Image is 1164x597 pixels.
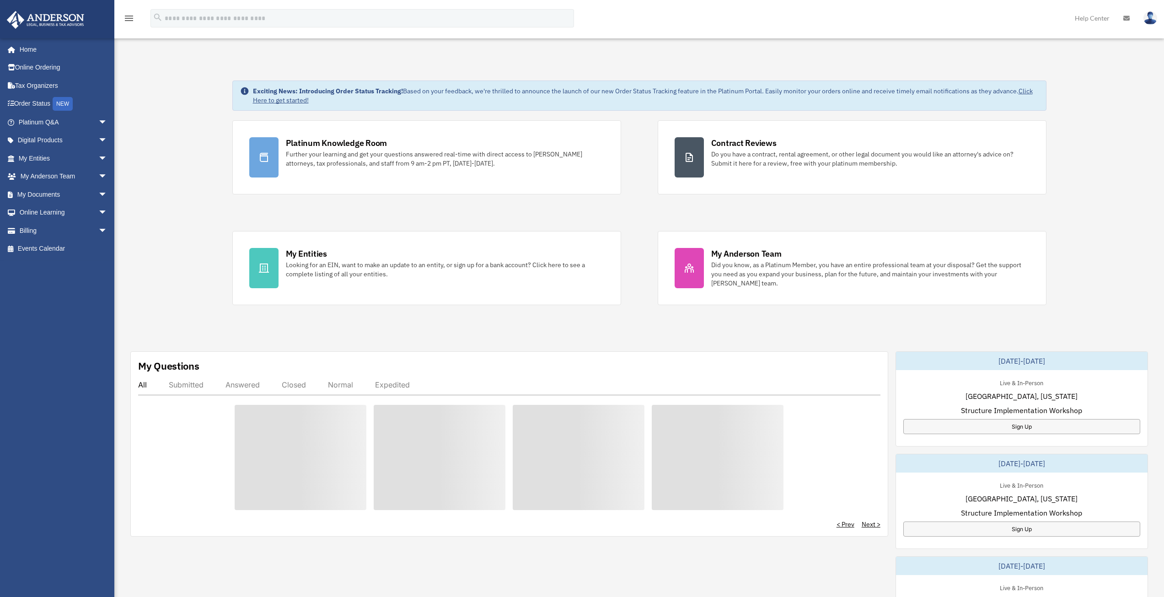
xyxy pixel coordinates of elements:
[6,40,117,59] a: Home
[6,95,121,113] a: Order StatusNEW
[53,97,73,111] div: NEW
[6,131,121,150] a: Digital Productsarrow_drop_down
[328,380,353,389] div: Normal
[253,87,1033,104] a: Click Here to get started!
[711,260,1030,288] div: Did you know, as a Platinum Member, you have an entire professional team at your disposal? Get th...
[896,454,1148,473] div: [DATE]-[DATE]
[658,231,1046,305] a: My Anderson Team Did you know, as a Platinum Member, you have an entire professional team at your...
[6,240,121,258] a: Events Calendar
[6,204,121,222] a: Online Learningarrow_drop_down
[98,131,117,150] span: arrow_drop_down
[6,149,121,167] a: My Entitiesarrow_drop_down
[98,167,117,186] span: arrow_drop_down
[711,137,777,149] div: Contract Reviews
[711,248,782,259] div: My Anderson Team
[992,480,1051,489] div: Live & In-Person
[232,120,621,194] a: Platinum Knowledge Room Further your learning and get your questions answered real-time with dire...
[98,185,117,204] span: arrow_drop_down
[286,248,327,259] div: My Entities
[896,352,1148,370] div: [DATE]-[DATE]
[992,377,1051,387] div: Live & In-Person
[169,380,204,389] div: Submitted
[4,11,87,29] img: Anderson Advisors Platinum Portal
[253,86,1039,105] div: Based on your feedback, we're thrilled to announce the launch of our new Order Status Tracking fe...
[1143,11,1157,25] img: User Pic
[153,12,163,22] i: search
[961,507,1082,518] span: Structure Implementation Workshop
[286,137,387,149] div: Platinum Knowledge Room
[862,520,880,529] a: Next >
[961,405,1082,416] span: Structure Implementation Workshop
[375,380,410,389] div: Expedited
[6,76,121,95] a: Tax Organizers
[992,582,1051,592] div: Live & In-Person
[225,380,260,389] div: Answered
[966,391,1078,402] span: [GEOGRAPHIC_DATA], [US_STATE]
[711,150,1030,168] div: Do you have a contract, rental agreement, or other legal document you would like an attorney's ad...
[138,359,199,373] div: My Questions
[658,120,1046,194] a: Contract Reviews Do you have a contract, rental agreement, or other legal document you would like...
[6,185,121,204] a: My Documentsarrow_drop_down
[903,419,1140,434] a: Sign Up
[98,221,117,240] span: arrow_drop_down
[6,59,121,77] a: Online Ordering
[98,149,117,168] span: arrow_drop_down
[6,113,121,131] a: Platinum Q&Aarrow_drop_down
[6,167,121,186] a: My Anderson Teamarrow_drop_down
[253,87,403,95] strong: Exciting News: Introducing Order Status Tracking!
[903,522,1140,537] a: Sign Up
[966,493,1078,504] span: [GEOGRAPHIC_DATA], [US_STATE]
[123,16,134,24] a: menu
[896,557,1148,575] div: [DATE]-[DATE]
[837,520,854,529] a: < Prev
[138,380,147,389] div: All
[6,221,121,240] a: Billingarrow_drop_down
[98,204,117,222] span: arrow_drop_down
[232,231,621,305] a: My Entities Looking for an EIN, want to make an update to an entity, or sign up for a bank accoun...
[282,380,306,389] div: Closed
[123,13,134,24] i: menu
[98,113,117,132] span: arrow_drop_down
[286,260,604,279] div: Looking for an EIN, want to make an update to an entity, or sign up for a bank account? Click her...
[286,150,604,168] div: Further your learning and get your questions answered real-time with direct access to [PERSON_NAM...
